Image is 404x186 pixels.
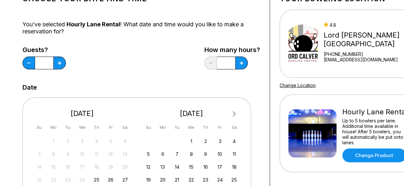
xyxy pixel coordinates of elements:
[121,150,130,158] div: Not available Saturday, September 13th, 2025
[144,150,153,158] div: Choose Sunday, October 5th, 2025
[230,163,238,171] div: Choose Saturday, October 18th, 2025
[106,150,115,158] div: Not available Friday, September 12th, 2025
[49,123,58,132] div: Mo
[35,123,44,132] div: Su
[78,175,86,184] div: Not available Wednesday, September 24th, 2025
[64,137,72,146] div: Not available Tuesday, September 2nd, 2025
[142,109,241,118] div: [DATE]
[64,175,72,184] div: Not available Tuesday, September 23rd, 2025
[288,109,337,157] img: Hourly Lane Rental
[216,137,224,146] div: Choose Friday, October 3rd, 2025
[187,175,196,184] div: Choose Wednesday, October 22nd, 2025
[216,175,224,184] div: Choose Friday, October 24th, 2025
[106,163,115,171] div: Not available Friday, September 19th, 2025
[22,21,260,35] div: You’ve selected ! What date and time would you like to make a reservation for?
[187,150,196,158] div: Choose Wednesday, October 8th, 2025
[187,123,196,132] div: We
[49,150,58,158] div: Not available Monday, September 8th, 2025
[32,109,132,118] div: [DATE]
[106,123,115,132] div: Fr
[49,175,58,184] div: Not available Monday, September 22nd, 2025
[158,123,167,132] div: Mo
[216,123,224,132] div: Fr
[92,163,101,171] div: Not available Thursday, September 18th, 2025
[280,83,316,88] a: Change Location
[158,163,167,171] div: Choose Monday, October 13th, 2025
[144,175,153,184] div: Choose Sunday, October 19th, 2025
[230,150,238,158] div: Choose Saturday, October 11th, 2025
[78,163,86,171] div: Not available Wednesday, September 17th, 2025
[201,163,210,171] div: Choose Thursday, October 16th, 2025
[92,175,101,184] div: Choose Thursday, September 25th, 2025
[35,163,44,171] div: Not available Sunday, September 14th, 2025
[201,137,210,146] div: Choose Thursday, October 2nd, 2025
[78,137,86,146] div: Not available Wednesday, September 3rd, 2025
[64,150,72,158] div: Not available Tuesday, September 9th, 2025
[173,123,181,132] div: Tu
[49,163,58,171] div: Not available Monday, September 15th, 2025
[173,150,181,158] div: Choose Tuesday, October 7th, 2025
[216,150,224,158] div: Choose Friday, October 10th, 2025
[22,84,37,91] label: Date
[64,163,72,171] div: Not available Tuesday, September 16th, 2025
[144,123,153,132] div: Su
[64,123,72,132] div: Tu
[121,123,130,132] div: Sa
[78,123,86,132] div: We
[204,46,260,53] label: How many hours?
[121,175,130,184] div: Choose Saturday, September 27th, 2025
[22,46,66,53] label: Guests?
[187,163,196,171] div: Choose Wednesday, October 15th, 2025
[288,20,318,68] img: Lord Calvert Bowling Center
[201,175,210,184] div: Choose Thursday, October 23rd, 2025
[187,137,196,146] div: Choose Wednesday, October 1st, 2025
[92,123,101,132] div: Th
[121,163,130,171] div: Not available Saturday, September 20th, 2025
[35,175,44,184] div: Not available Sunday, September 21st, 2025
[49,137,58,146] div: Not available Monday, September 1st, 2025
[35,150,44,158] div: Not available Sunday, September 7th, 2025
[230,123,238,132] div: Sa
[216,163,224,171] div: Choose Friday, October 17th, 2025
[92,150,101,158] div: Not available Thursday, September 11th, 2025
[106,175,115,184] div: Choose Friday, September 26th, 2025
[201,150,210,158] div: Choose Thursday, October 9th, 2025
[229,109,239,119] button: Next Month
[201,123,210,132] div: Th
[144,163,153,171] div: Choose Sunday, October 12th, 2025
[67,21,120,28] span: Hourly Lane Rental
[106,137,115,146] div: Not available Friday, September 5th, 2025
[158,150,167,158] div: Choose Monday, October 6th, 2025
[230,175,238,184] div: Choose Saturday, October 25th, 2025
[121,137,130,146] div: Not available Saturday, September 6th, 2025
[230,137,238,146] div: Choose Saturday, October 4th, 2025
[158,175,167,184] div: Choose Monday, October 20th, 2025
[78,150,86,158] div: Not available Wednesday, September 10th, 2025
[173,163,181,171] div: Choose Tuesday, October 14th, 2025
[173,175,181,184] div: Choose Tuesday, October 21st, 2025
[92,137,101,146] div: Not available Thursday, September 4th, 2025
